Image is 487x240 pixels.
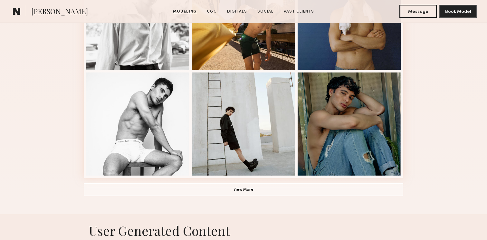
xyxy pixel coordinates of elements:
span: [PERSON_NAME] [31,6,88,18]
button: Message [399,5,437,18]
a: Social [255,9,276,14]
a: Digitals [224,9,250,14]
a: Modeling [170,9,199,14]
a: Past Clients [281,9,317,14]
button: View More [84,183,403,196]
h1: User Generated Content [79,222,408,239]
button: Book Model [439,5,477,18]
a: Book Model [439,8,477,14]
a: UGC [205,9,219,14]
